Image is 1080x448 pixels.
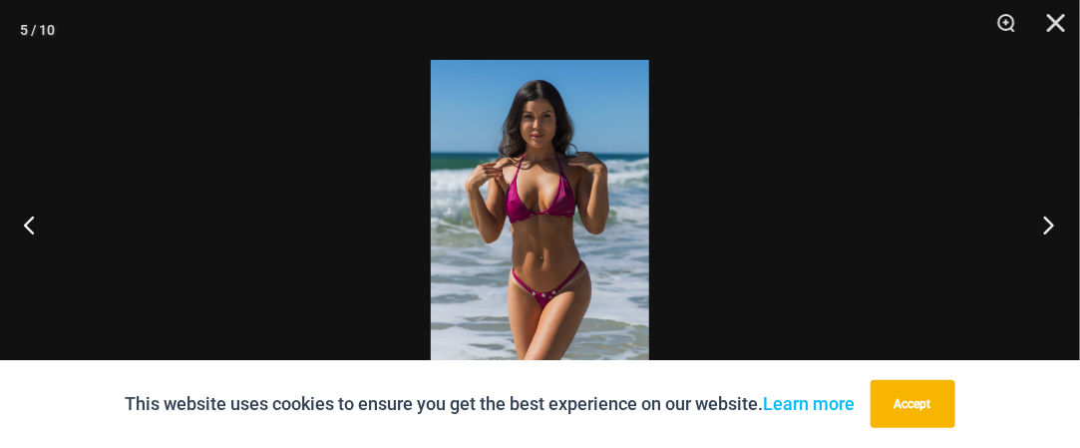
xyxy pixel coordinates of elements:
div: 5 / 10 [20,15,55,45]
button: Accept [871,380,955,428]
p: This website uses cookies to ensure you get the best experience on our website. [126,389,856,419]
a: Learn more [764,393,856,414]
img: Tight Rope Pink 319 Top 4212 Micro 05 [431,60,649,388]
button: Next [1005,175,1080,274]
